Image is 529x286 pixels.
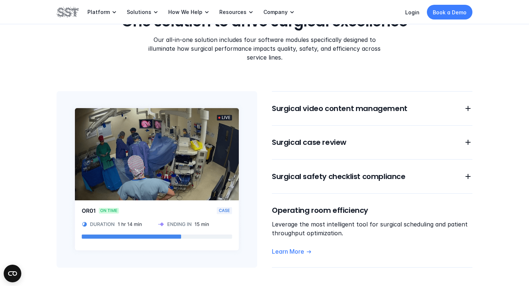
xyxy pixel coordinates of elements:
[263,9,288,15] p: Company
[87,9,110,15] p: Platform
[272,171,455,182] h6: Surgical safety checklist compliance
[272,248,304,255] p: Learn More
[433,8,467,16] p: Book a Demo
[168,9,202,15] p: How We Help
[405,9,420,15] a: Login
[427,5,472,19] a: Book a Demo
[4,265,21,282] button: Open CMP widget
[127,9,151,15] p: Solutions
[272,205,472,215] h6: Operating room efficiency
[272,103,455,114] h6: Surgical video content management
[272,137,455,147] h6: Surgical case review
[272,248,472,255] a: Learn More
[57,12,472,31] h3: One solution to drive surgical excellence
[57,91,257,268] img: Image of a surgery taking place
[219,9,246,15] p: Resources
[272,220,472,237] p: Leverage the most intelligent tool for surgical scheduling and patient throughput optimization.
[140,35,389,62] p: Our all-in-one solution includes four software modules specifically designed to illuminate how su...
[57,6,79,18] img: SST logo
